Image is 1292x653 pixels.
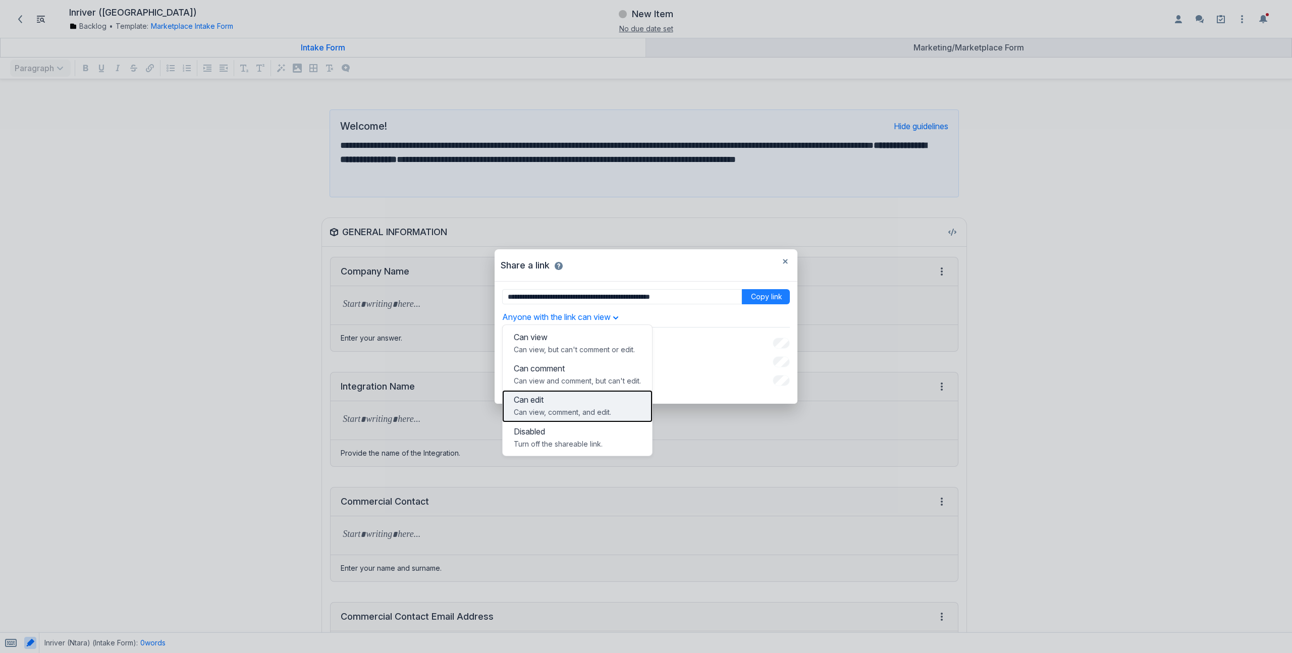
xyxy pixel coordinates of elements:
div: Share a link [501,260,563,270]
p: Can view and comment, but can't edit. [514,376,641,386]
button: Can viewCan view, but can't comment or edit. [503,328,652,359]
p: Disabled [514,426,641,437]
button: DisabledTurn off the shareable link. [503,422,652,453]
p: Can view, but can't comment or edit. [514,345,641,355]
button: Copy link [742,289,790,304]
p: Turn off the shareable link. [514,439,641,449]
div: Anyone with the link can viewCan viewCan view, but can't comment or edit.Can commentCan view and ... [502,309,618,322]
p: Can view, comment, and edit. [514,407,641,417]
p: Can view [514,332,641,342]
p: Can comment [514,363,641,373]
p: Can edit [514,395,641,405]
button: Can editCan view, comment, and edit. [503,391,652,422]
button: Anyone with the link can view [502,312,618,322]
button: Can commentCan view and comment, but can't edit. [503,359,652,390]
input: Copy link [502,289,742,304]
